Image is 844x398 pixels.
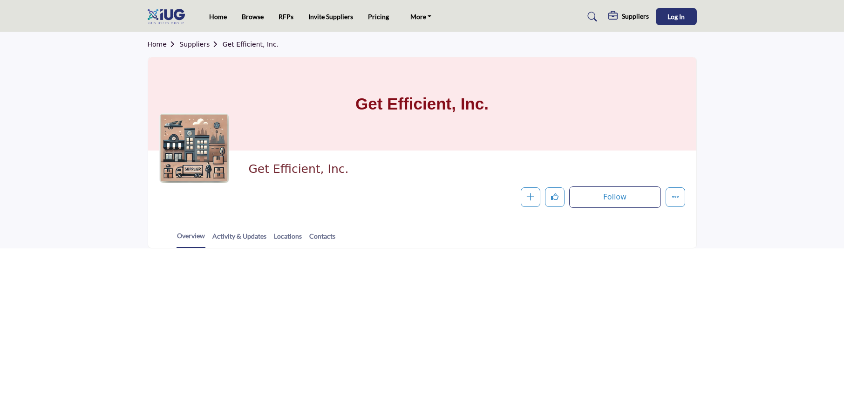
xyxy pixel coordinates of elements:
[273,231,302,247] a: Locations
[579,9,603,24] a: Search
[248,162,458,177] span: Get Efficient, Inc.
[209,13,227,21] a: Home
[223,41,279,48] a: Get Efficient, Inc.
[656,8,697,25] button: Log In
[545,187,565,207] button: Like
[177,231,205,248] a: Overview
[667,13,685,21] span: Log In
[242,13,264,21] a: Browse
[148,41,180,48] a: Home
[666,187,685,207] button: More details
[404,10,438,23] a: More
[309,231,336,247] a: Contacts
[212,231,267,247] a: Activity & Updates
[148,9,190,24] img: site Logo
[279,13,293,21] a: RFPs
[355,57,489,151] h1: Get Efficient, Inc.
[179,41,222,48] a: Suppliers
[608,11,649,22] div: Suppliers
[368,13,389,21] a: Pricing
[308,13,353,21] a: Invite Suppliers
[569,186,661,208] button: Follow
[622,12,649,21] h5: Suppliers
